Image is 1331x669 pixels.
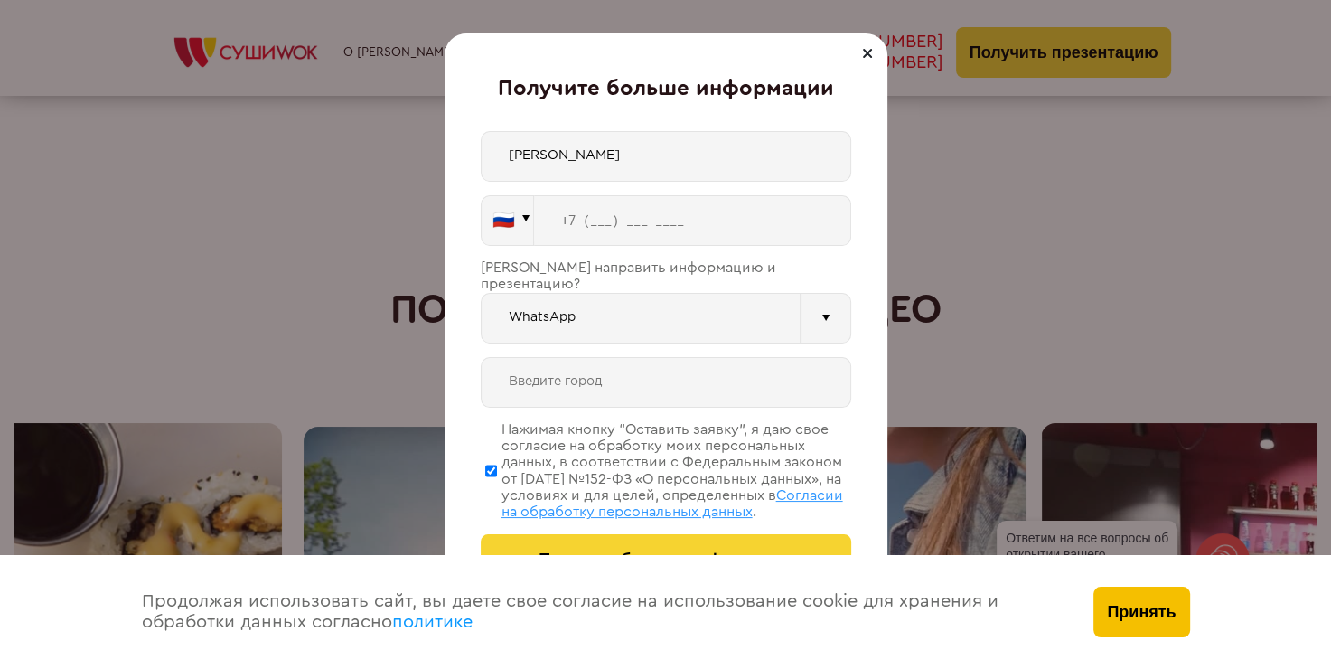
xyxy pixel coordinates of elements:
[392,613,473,631] a: политике
[1093,587,1189,637] button: Принять
[481,195,534,246] button: 🇷🇺
[124,555,1076,669] div: Продолжая использовать сайт, вы даете свое согласие на использование cookie для хранения и обрабо...
[501,488,843,519] span: Согласии на обработку персональных данных
[539,551,792,570] span: Получить больше информации
[481,131,851,182] input: Введите ФИО
[534,195,851,246] input: +7 (___) ___-____
[481,77,851,102] div: Получите больше информации
[481,259,851,293] div: [PERSON_NAME] направить информацию и презентацию?
[481,357,851,408] input: Введите город
[481,534,851,585] button: Получить больше информации
[501,421,851,521] div: Нажимая кнопку “Оставить заявку”, я даю свое согласие на обработку моих персональных данных, в со...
